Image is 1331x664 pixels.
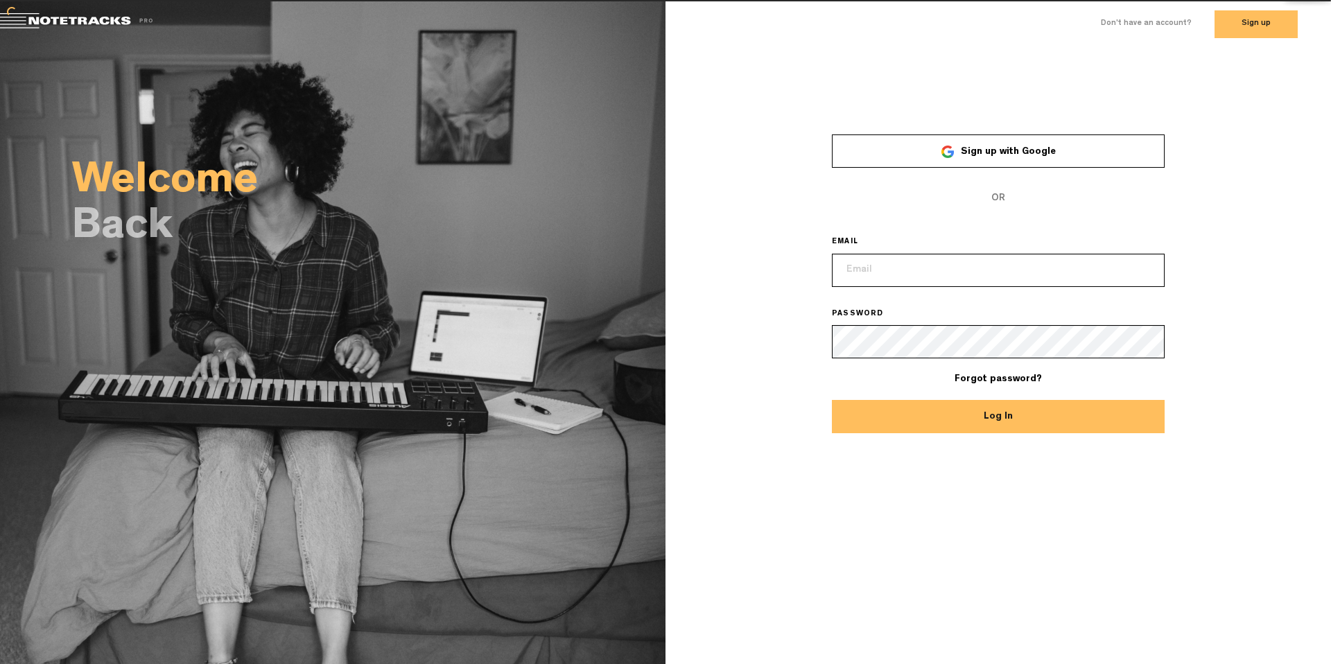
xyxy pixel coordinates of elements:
button: Log In [832,400,1165,433]
input: Email [832,254,1165,287]
label: Don't have an account? [1101,18,1192,30]
a: Forgot password? [955,374,1042,384]
label: EMAIL [832,237,878,248]
span: OR [832,182,1165,215]
button: Sign up [1215,10,1298,38]
h2: Welcome [72,164,665,202]
h2: Back [72,209,665,248]
label: PASSWORD [832,309,903,320]
span: Sign up with Google [961,147,1056,157]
